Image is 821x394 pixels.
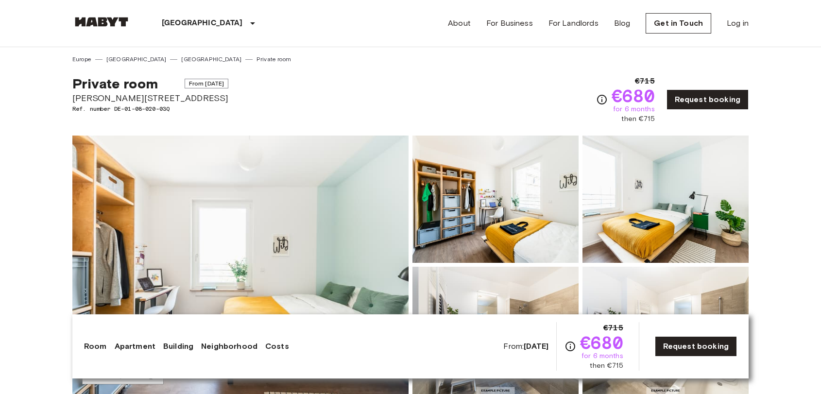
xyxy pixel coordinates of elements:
[667,89,749,110] a: Request booking
[72,104,228,113] span: Ref. number DE-01-08-020-03Q
[265,341,289,352] a: Costs
[613,104,655,114] span: for 6 months
[564,341,576,352] svg: Check cost overview for full price breakdown. Please note that discounts apply to new joiners onl...
[72,55,91,64] a: Europe
[580,334,623,351] span: €680
[257,55,291,64] a: Private room
[582,351,623,361] span: for 6 months
[72,75,158,92] span: Private room
[72,17,131,27] img: Habyt
[590,361,623,371] span: then €715
[412,267,579,394] img: Picture of unit DE-01-08-020-03Q
[727,17,749,29] a: Log in
[72,136,409,394] img: Marketing picture of unit DE-01-08-020-03Q
[106,55,167,64] a: [GEOGRAPHIC_DATA]
[655,336,737,357] a: Request booking
[582,267,749,394] img: Picture of unit DE-01-08-020-03Q
[621,114,654,124] span: then €715
[614,17,631,29] a: Blog
[596,94,608,105] svg: Check cost overview for full price breakdown. Please note that discounts apply to new joiners onl...
[503,341,548,352] span: From:
[201,341,257,352] a: Neighborhood
[646,13,711,34] a: Get in Touch
[448,17,471,29] a: About
[612,87,655,104] span: €680
[582,136,749,263] img: Picture of unit DE-01-08-020-03Q
[115,341,155,352] a: Apartment
[548,17,599,29] a: For Landlords
[185,79,229,88] span: From [DATE]
[412,136,579,263] img: Picture of unit DE-01-08-020-03Q
[163,341,193,352] a: Building
[84,341,107,352] a: Room
[162,17,243,29] p: [GEOGRAPHIC_DATA]
[635,75,655,87] span: €715
[181,55,241,64] a: [GEOGRAPHIC_DATA]
[524,342,548,351] b: [DATE]
[603,322,623,334] span: €715
[486,17,533,29] a: For Business
[72,92,228,104] span: [PERSON_NAME][STREET_ADDRESS]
